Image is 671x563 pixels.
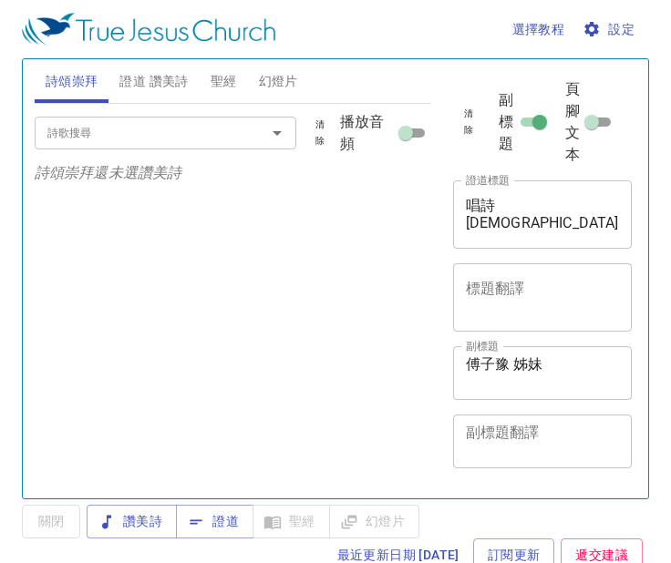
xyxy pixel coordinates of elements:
[340,111,395,155] span: 播放音頻
[464,106,474,138] span: 清除
[211,70,237,93] span: 聖經
[579,13,642,46] button: 設定
[87,505,177,538] button: 讚美詩
[499,89,513,155] span: 副標題
[466,355,620,390] textarea: 傅子豫 姊妹
[119,70,188,93] span: 證道 讚美詩
[35,164,182,181] i: 詩頌崇拜還未選讚美詩
[466,197,620,231] textarea: 唱詩[DEMOGRAPHIC_DATA]
[22,13,275,46] img: True Jesus Church
[46,70,98,93] span: 詩頌崇拜
[259,70,298,93] span: 幻燈片
[300,114,340,152] button: 清除
[586,18,635,41] span: 設定
[505,13,573,46] button: 選擇教程
[176,505,253,538] button: 證道
[565,78,582,166] span: 頁腳文本
[453,103,485,141] button: 清除
[264,120,290,146] button: Open
[311,117,329,149] span: 清除
[101,510,162,533] span: 讚美詩
[191,510,239,533] span: 證道
[512,18,565,41] span: 選擇教程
